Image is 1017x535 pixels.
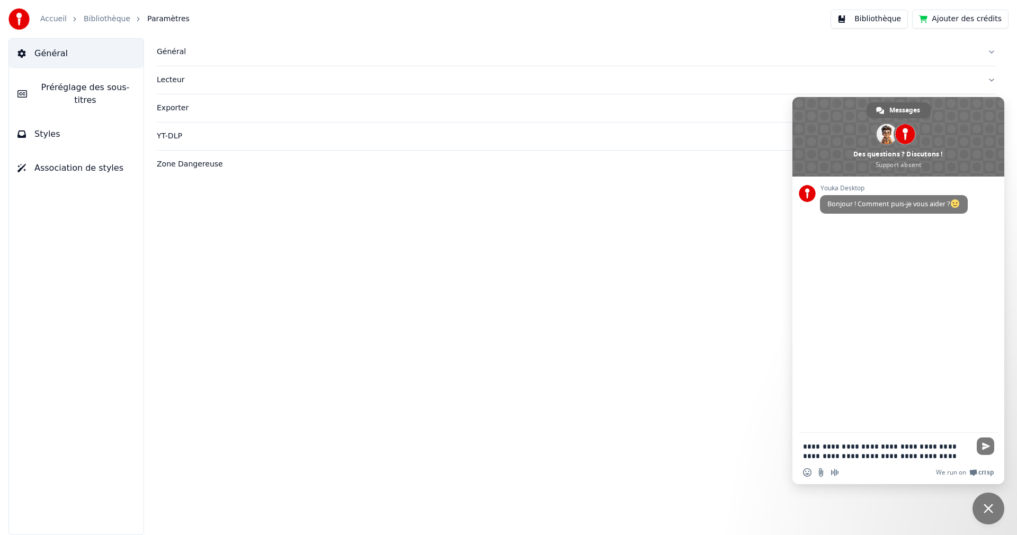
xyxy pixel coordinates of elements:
div: YT-DLP [157,131,979,142]
textarea: Entrez votre message... [803,442,970,461]
div: Messages [867,102,931,118]
span: Insérer un emoji [803,468,811,477]
button: Ajouter des crédits [912,10,1009,29]
div: Fermer le chat [973,493,1004,524]
a: Accueil [40,14,67,24]
div: Lecteur [157,75,979,85]
button: Exporter [157,94,996,122]
span: Envoyer un fichier [817,468,825,477]
span: Styles [34,128,60,141]
span: Envoyer [977,437,994,455]
div: Zone Dangereuse [157,159,979,170]
span: Paramètres [147,14,190,24]
span: Message audio [831,468,839,477]
span: Crisp [978,468,994,477]
div: Exporter [157,103,979,113]
button: YT-DLP [157,122,996,150]
button: Général [157,38,996,66]
span: Bonjour ! Comment puis-je vous aider ? [827,199,960,208]
nav: breadcrumb [40,14,190,24]
img: youka [8,8,30,30]
span: We run on [936,468,966,477]
button: Lecteur [157,66,996,94]
a: We run onCrisp [936,468,994,477]
button: Association de styles [9,153,144,183]
span: Association de styles [34,162,123,174]
button: Zone Dangereuse [157,151,996,178]
button: Préréglage des sous-titres [9,73,144,115]
button: Styles [9,119,144,149]
span: Préréglage des sous-titres [35,81,135,107]
button: Général [9,39,144,68]
button: Bibliothèque [831,10,908,29]
span: Youka Desktop [820,185,968,192]
span: Messages [889,102,920,118]
a: Bibliothèque [84,14,130,24]
span: Général [34,47,68,60]
div: Général [157,47,979,57]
